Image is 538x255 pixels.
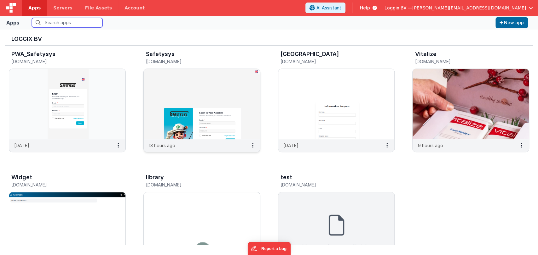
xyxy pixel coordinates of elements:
[146,182,245,187] h5: [DOMAIN_NAME]
[11,36,527,42] h3: Loggix BV
[412,5,526,11] span: [PERSON_NAME][EMAIL_ADDRESS][DOMAIN_NAME]
[281,51,339,57] h3: [GEOGRAPHIC_DATA]
[247,242,291,255] iframe: Marker.io feedback button
[305,3,345,13] button: AI Assistant
[360,5,370,11] span: Help
[418,142,443,149] p: 9 hours ago
[28,5,41,11] span: Apps
[146,59,245,64] h5: [DOMAIN_NAME]
[283,142,298,149] p: [DATE]
[11,182,110,187] h5: [DOMAIN_NAME]
[495,17,528,28] button: New app
[146,51,175,57] h3: Safetysys
[316,5,341,11] span: AI Assistant
[53,5,72,11] span: Servers
[11,174,32,180] h3: Widget
[385,5,412,11] span: Loggix BV —
[385,5,533,11] button: Loggix BV — [PERSON_NAME][EMAIL_ADDRESS][DOMAIN_NAME]
[32,18,102,27] input: Search apps
[415,59,513,64] h5: [DOMAIN_NAME]
[149,142,175,149] p: 13 hours ago
[415,51,436,57] h3: Vitalize
[146,174,164,180] h3: library
[281,59,379,64] h5: [DOMAIN_NAME]
[14,142,29,149] p: [DATE]
[6,19,19,26] div: Apps
[11,59,110,64] h5: [DOMAIN_NAME]
[281,174,292,180] h3: test
[85,5,112,11] span: File Assets
[11,51,55,57] h3: PWA_Safetysys
[281,182,379,187] h5: [DOMAIN_NAME]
